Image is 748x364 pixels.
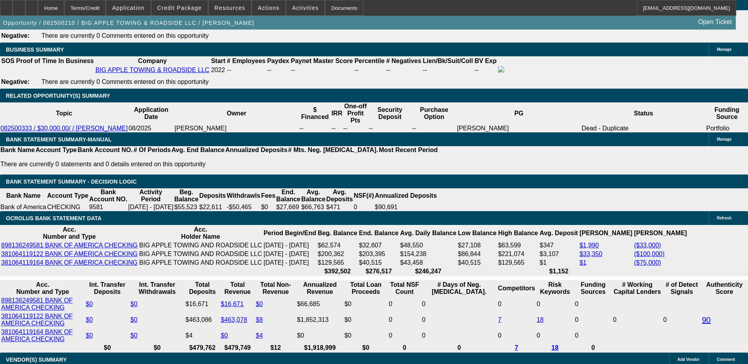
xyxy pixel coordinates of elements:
[634,226,687,241] th: [PERSON_NAME]
[717,47,731,52] span: Manage
[613,316,616,323] span: 0
[353,203,375,211] td: 0
[379,146,438,154] th: Most Recent Period
[221,301,244,307] a: $16,671
[174,124,299,132] td: [PERSON_NAME]
[256,281,296,296] th: Total Non-Revenue
[157,5,202,11] span: Credit Package
[539,259,578,267] td: $1
[185,281,220,296] th: Total Deposits
[1,242,138,249] a: 898136249581 BANK OF AMERICA CHECKING
[388,328,421,343] td: 0
[185,328,220,343] td: $4
[612,281,662,296] th: # Working Capital Lenders
[581,124,706,132] td: Dead - Duplicate
[221,332,228,339] a: $0
[185,344,220,352] th: $479,762
[138,58,167,64] b: Company
[536,297,574,312] td: 0
[292,5,319,11] span: Activities
[86,332,93,339] a: $0
[297,316,343,323] div: $1,852,313
[1,259,138,266] a: 381064119164 BANK OF AMERICA CHECKING
[358,267,399,275] th: $276,517
[267,66,289,74] td: --
[1,297,73,311] a: 898136249581 BANK OF AMERICA CHECKING
[695,15,735,29] a: Open Ticket
[498,226,538,241] th: High Balance
[263,241,316,249] td: [DATE] - [DATE]
[16,57,94,65] th: Proof of Time In Business
[539,241,578,249] td: $347
[498,316,502,323] a: 7
[185,312,220,327] td: $463,086
[131,316,138,323] a: $0
[331,102,343,124] th: IRR
[358,241,399,249] td: $32,607
[263,226,316,241] th: Period Begin/End
[41,78,209,85] span: There are currently 0 Comments entered on this opportunity
[258,5,280,11] span: Actions
[498,250,538,258] td: $221,074
[412,102,457,124] th: Purchase Option
[580,242,599,249] a: $1,990
[47,203,89,211] td: CHECKING
[498,297,535,312] td: 0
[374,188,437,203] th: Annualized Deposits
[128,124,174,132] td: 08/2025
[515,344,518,351] a: 7
[131,301,138,307] a: $0
[581,102,706,124] th: Status
[128,188,174,203] th: Activity Period
[151,0,208,15] button: Credit Package
[388,297,421,312] td: 0
[139,226,263,241] th: Acc. Holder Name
[717,137,731,141] span: Manage
[422,344,497,352] th: 0
[317,226,358,241] th: Beg. Balance
[575,328,612,343] td: 0
[498,259,538,267] td: $129,565
[386,67,421,74] div: --
[1,57,15,65] th: SOS
[498,281,535,296] th: Competitors
[706,102,748,124] th: Funding Source
[261,203,276,211] td: $0
[474,66,497,74] td: --
[400,267,457,275] th: $246,247
[185,297,220,312] td: $16,671
[6,136,112,143] span: BANK STATEMENT SUMMARY-MANUAL
[400,241,457,249] td: $48,550
[291,67,353,74] div: --
[358,226,399,241] th: End. Balance
[317,259,358,267] td: $129,565
[575,281,612,296] th: Funding Sources
[717,216,731,220] span: Refresh
[35,146,77,154] th: Account Type
[131,332,138,339] a: $0
[133,146,171,154] th: # Of Periods
[701,281,747,296] th: Authenticity Score
[422,297,497,312] td: 0
[498,328,535,343] td: 0
[6,178,137,185] span: Bank Statement Summary - Decision Logic
[1,78,30,85] b: Negative:
[0,161,438,168] p: There are currently 0 statements and 0 details entered on this opportunity
[86,316,93,323] a: $0
[457,241,497,249] td: $27,108
[575,297,612,312] td: 0
[717,357,735,362] span: Comment
[344,281,388,296] th: Total Loan Proceeds
[422,312,497,327] td: 0
[267,58,289,64] b: Paydex
[388,344,421,352] th: 0
[706,124,748,132] td: Portfolio
[457,226,497,241] th: Low Balance
[139,259,263,267] td: BIG APPLE TOWING AND ROADSIDE LLC
[0,125,128,132] a: 082500333 / $30,000.00/ / [PERSON_NAME]
[536,328,574,343] td: 0
[412,124,457,132] td: --
[422,66,473,74] td: --
[343,102,368,124] th: One-off Profit Pts
[291,58,353,64] b: Paynet Master Score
